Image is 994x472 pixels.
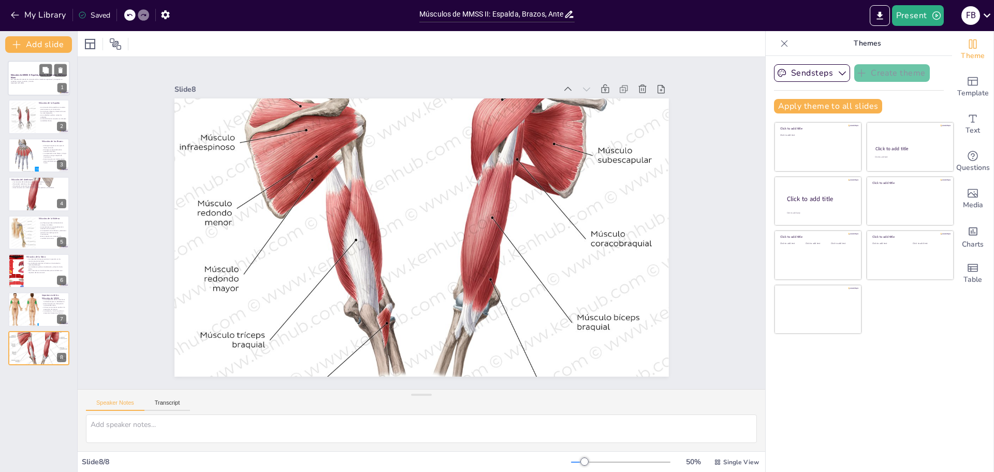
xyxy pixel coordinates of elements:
button: Delete Slide [54,64,67,76]
div: Click to add title [875,146,944,152]
div: 8 [8,331,69,365]
p: El bíceps braquial es clave para la flexión del codo. [42,145,66,148]
p: Un buen conocimiento ayuda en la prevención de lesiones. [42,307,66,310]
div: Click to add title [780,235,854,239]
button: Sendsteps [774,64,850,82]
p: Los músculos de la espalda son cruciales para la postura y el movimiento. [39,106,66,110]
div: 1 [8,61,70,96]
div: Saved [78,10,110,20]
p: Estos músculos son fundamentales para actividades que requieren fuerza. [42,158,66,164]
div: Add a table [952,255,993,292]
p: Músculos del Antebrazo [11,178,66,181]
div: 6 [8,254,69,288]
span: Single View [723,458,759,466]
div: Click to add text [875,156,944,159]
button: Speaker Notes [86,399,144,411]
div: Slide 8 [446,98,679,414]
p: Estos músculos son clave para la funcionalidad diaria. [42,303,66,306]
p: Themes [793,31,942,56]
button: Apply theme to all slides [774,99,882,113]
div: Change the overall theme [952,31,993,68]
div: Add images, graphics, shapes or video [952,180,993,218]
div: 3 [57,160,66,169]
p: Los lumbricales permiten la flexión en la articulación metacarpofalángica. [26,262,66,266]
span: Charts [962,239,984,250]
p: Los interóseos ayudan en la abducción y aducción de los dedos. [26,266,66,269]
p: El tríceps es responsable de la extensión del codo. [42,149,66,152]
div: Click to add body [787,211,852,214]
div: Click to add text [913,242,945,245]
div: Click to add text [831,242,854,245]
span: Position [109,38,122,50]
span: Theme [961,50,985,62]
button: F B [961,5,980,26]
button: Present [892,5,944,26]
button: Export to PowerPoint [870,5,890,26]
div: Add ready made slides [952,68,993,106]
p: La anatomía y función ayudan en programas de ejercicio efectivos. [42,310,66,314]
div: Click to add text [780,134,854,137]
div: 1 [57,83,67,93]
p: La comprensión de los músculos es fundamental para la rehabilitación. [42,299,66,303]
p: Músculos de la Espalda [39,102,66,105]
div: Click to add title [780,126,854,131]
div: 4 [8,177,69,211]
div: Click to add text [780,242,803,245]
span: Table [963,274,982,285]
div: 2 [8,99,69,134]
div: 5 [57,237,66,247]
p: Los músculos del antebrazo permiten la pronación y supinación. [11,181,66,183]
div: F B [961,6,980,25]
div: Click to add text [806,242,829,245]
div: 50 % [681,457,706,467]
p: Estos músculos son vitales para la movilidad de la mano. [39,235,66,239]
div: 4 [57,199,66,208]
p: La función de estos músculos es vital para actividades diarias. [39,118,66,121]
button: Transcript [144,399,191,411]
p: Estos músculos son fundamentales para actividades que requieren destreza manual. [26,270,66,274]
p: Los músculos intrínsecos permiten la precisión en los movimientos de los dedos. [26,259,66,262]
p: Los flexores permiten la flexión de la muñeca y los dedos. [39,222,66,225]
div: 6 [57,276,66,285]
div: Layout [82,36,98,52]
span: Media [963,199,983,211]
p: Músculos de los Brazos [42,140,66,143]
button: Create theme [854,64,930,82]
div: 5 [8,216,69,250]
p: La cooperación entre flexores y extensores permite una amplia gama de movimientos. [39,230,66,235]
p: Los músculos trapecio y dorsal ancho son los más destacados. [39,110,66,113]
span: Template [957,88,989,99]
div: 3 [8,138,69,173]
p: La cooperación entre bíceps y tríceps permite un rango completo de movimiento. [42,152,66,158]
p: Músculos de la Muñeca [39,217,66,220]
input: Insert title [419,7,564,22]
div: 2 [57,122,66,131]
button: Add slide [5,36,72,53]
p: El supinador es esencial para la supinación. [11,185,66,187]
div: Click to add text [872,242,905,245]
span: Questions [956,162,990,174]
p: El pronador redondo es clave para la pronación. [11,183,66,185]
div: Click to add title [872,181,946,185]
div: Add text boxes [952,106,993,143]
div: Add charts and graphs [952,218,993,255]
span: Text [966,125,980,136]
div: Click to add title [872,235,946,239]
div: Slide 8 / 8 [82,457,571,467]
div: Get real-time input from your audience [952,143,993,180]
div: Click to add title [787,194,853,203]
div: 8 [57,353,66,362]
p: Los extensores son responsables de la extensión de la muñeca. [39,226,66,230]
p: Importancia de los Músculos de MMSS [42,294,66,300]
strong: Músculos de MMSS II: Espalda, Brazos, Antebrazos, Muñeca y Mano [11,74,67,79]
p: Músculos de la Mano [26,255,66,259]
p: Esta presentación aborda los músculos de los miembros superiores II, incluyendo su concepto, orig... [11,78,67,82]
p: Los romboides ayudan a retraer las escápulas. [39,114,66,118]
div: 7 [8,292,69,326]
button: Duplicate Slide [39,64,52,76]
button: My Library [8,7,70,23]
p: Estos músculos son vitales para movimientos precisos y controlados. [11,187,66,189]
p: Generated with [URL] [11,82,67,84]
div: 7 [57,314,66,324]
